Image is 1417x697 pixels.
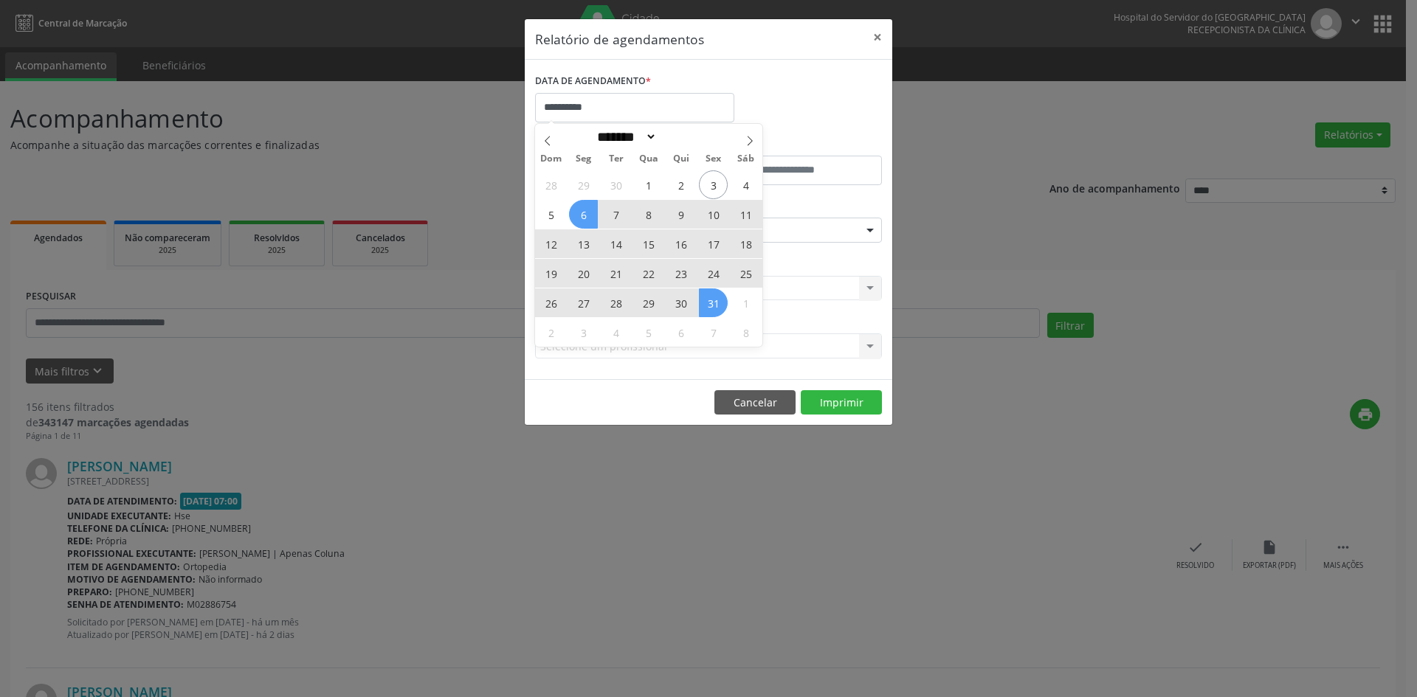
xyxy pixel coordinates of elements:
[634,288,663,317] span: Outubro 29, 2025
[601,318,630,347] span: Novembro 4, 2025
[537,318,565,347] span: Novembro 2, 2025
[863,19,892,55] button: Close
[731,200,760,229] span: Outubro 11, 2025
[801,390,882,415] button: Imprimir
[634,200,663,229] span: Outubro 8, 2025
[665,154,697,164] span: Qui
[537,259,565,288] span: Outubro 19, 2025
[730,154,762,164] span: Sáb
[666,318,695,347] span: Novembro 6, 2025
[699,259,728,288] span: Outubro 24, 2025
[699,170,728,199] span: Outubro 3, 2025
[699,318,728,347] span: Novembro 7, 2025
[666,259,695,288] span: Outubro 23, 2025
[569,288,598,317] span: Outubro 27, 2025
[666,288,695,317] span: Outubro 30, 2025
[537,170,565,199] span: Setembro 28, 2025
[666,229,695,258] span: Outubro 16, 2025
[731,229,760,258] span: Outubro 18, 2025
[601,229,630,258] span: Outubro 14, 2025
[634,259,663,288] span: Outubro 22, 2025
[535,154,568,164] span: Dom
[535,30,704,49] h5: Relatório de agendamentos
[537,200,565,229] span: Outubro 5, 2025
[731,259,760,288] span: Outubro 25, 2025
[537,288,565,317] span: Outubro 26, 2025
[731,318,760,347] span: Novembro 8, 2025
[634,229,663,258] span: Outubro 15, 2025
[569,170,598,199] span: Setembro 29, 2025
[601,259,630,288] span: Outubro 21, 2025
[568,154,600,164] span: Seg
[601,288,630,317] span: Outubro 28, 2025
[601,200,630,229] span: Outubro 7, 2025
[569,318,598,347] span: Novembro 3, 2025
[535,70,651,93] label: DATA DE AGENDAMENTO
[569,229,598,258] span: Outubro 13, 2025
[712,133,882,156] label: ATÉ
[592,129,657,145] select: Month
[666,170,695,199] span: Outubro 2, 2025
[657,129,706,145] input: Year
[666,200,695,229] span: Outubro 9, 2025
[634,318,663,347] span: Novembro 5, 2025
[699,200,728,229] span: Outubro 10, 2025
[697,154,730,164] span: Sex
[601,170,630,199] span: Setembro 30, 2025
[714,390,796,415] button: Cancelar
[537,229,565,258] span: Outubro 12, 2025
[569,200,598,229] span: Outubro 6, 2025
[600,154,632,164] span: Ter
[731,170,760,199] span: Outubro 4, 2025
[731,288,760,317] span: Novembro 1, 2025
[569,259,598,288] span: Outubro 20, 2025
[699,288,728,317] span: Outubro 31, 2025
[632,154,665,164] span: Qua
[699,229,728,258] span: Outubro 17, 2025
[634,170,663,199] span: Outubro 1, 2025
